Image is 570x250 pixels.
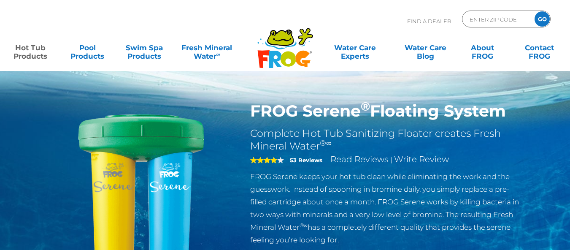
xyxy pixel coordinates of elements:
a: ContactFROG [517,39,562,56]
a: Water CareExperts [319,39,391,56]
input: GO [535,11,550,27]
img: Frog Products Logo [253,17,318,68]
a: Water CareBlog [403,39,448,56]
sup: ®∞ [320,139,332,148]
a: Hot TubProducts [8,39,53,56]
a: Swim SpaProducts [122,39,167,56]
a: PoolProducts [65,39,110,56]
h1: FROG Serene Floating System [250,101,526,121]
span: 4 [250,157,277,163]
a: Fresh MineralWater∞ [179,39,235,56]
p: FROG Serene keeps your hot tub clean while eliminating the work and the guesswork. Instead of spo... [250,170,526,246]
a: AboutFROG [460,39,505,56]
sup: ® [361,99,370,114]
sup: ®∞ [300,222,308,228]
a: Read Reviews [330,154,389,164]
strong: 53 Reviews [290,157,322,163]
p: Find A Dealer [407,11,451,32]
span: | [390,156,392,164]
a: Write Review [394,154,449,164]
sup: ∞ [216,51,220,57]
h2: Complete Hot Tub Sanitizing Floater creates Fresh Mineral Water [250,127,526,152]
